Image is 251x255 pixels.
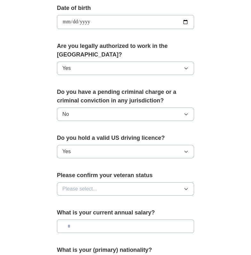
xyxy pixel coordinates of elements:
label: Do you hold a valid US driving licence? [57,134,194,142]
button: No [57,108,194,121]
button: Please select... [57,182,194,196]
span: Yes [62,148,71,155]
label: Are you legally authorized to work in the [GEOGRAPHIC_DATA]? [57,42,194,59]
span: No [62,110,69,118]
label: Date of birth [57,4,194,12]
label: What is your (primary) nationality? [57,246,194,254]
label: Please confirm your veteran status [57,171,194,180]
button: Yes [57,62,194,75]
span: Please select... [62,185,97,193]
button: Yes [57,145,194,158]
label: Do you have a pending criminal charge or a criminal conviction in any jurisdiction? [57,88,194,105]
span: Yes [62,64,71,72]
label: What is your current annual salary? [57,208,194,217]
